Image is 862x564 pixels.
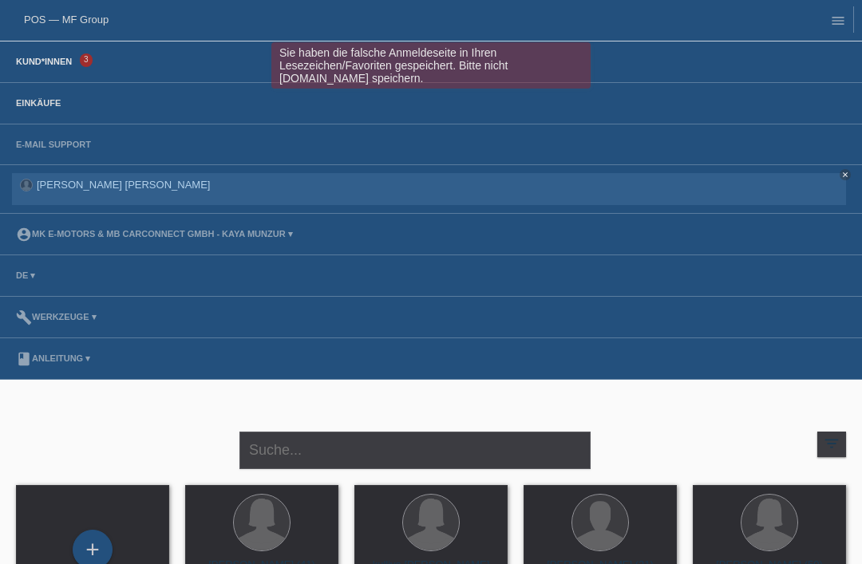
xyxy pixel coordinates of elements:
i: build [16,310,32,325]
a: E-Mail Support [8,140,99,149]
a: menu [822,15,854,25]
a: close [840,169,851,180]
i: account_circle [16,227,32,243]
i: menu [830,13,846,29]
div: Sie haben die falsche Anmeldeseite in Ihren Lesezeichen/Favoriten gespeichert. Bitte nicht [DOMAI... [271,42,591,89]
span: 3 [80,53,93,67]
a: Kund*innen [8,57,80,66]
a: buildWerkzeuge ▾ [8,312,105,321]
div: Kund*in hinzufügen [73,536,112,563]
a: bookAnleitung ▾ [8,353,98,363]
i: close [841,171,849,179]
a: Einkäufe [8,98,69,108]
a: [PERSON_NAME] [PERSON_NAME] [37,179,210,191]
a: POS — MF Group [24,14,109,26]
a: account_circleMK E-MOTORS & MB CarConnect GmbH - Kaya Munzur ▾ [8,229,301,239]
i: filter_list [823,435,840,452]
a: DE ▾ [8,270,43,280]
i: book [16,351,32,367]
input: Suche... [239,432,591,469]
